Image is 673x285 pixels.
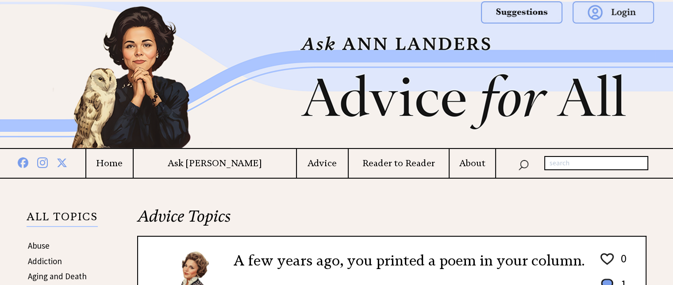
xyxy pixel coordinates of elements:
[28,240,50,251] a: Abuse
[28,256,62,266] a: Addiction
[616,251,627,276] td: 0
[18,156,28,168] img: facebook%20blue.png
[481,1,562,23] img: suggestions.png
[57,156,67,168] img: x%20blue.png
[450,158,495,169] a: About
[297,158,348,169] a: Advice
[137,206,646,236] h2: Advice Topics
[573,1,654,23] img: login.png
[18,2,655,148] img: header2b_v1.png
[28,271,87,281] a: Aging and Death
[27,212,98,227] p: ALL TOPICS
[544,156,648,170] input: search
[518,158,529,171] img: search_nav.png
[655,2,660,148] img: right_new2.png
[37,156,48,168] img: instagram%20blue.png
[86,158,133,169] a: Home
[233,250,585,271] h2: A few years ago, you printed a poem in your column.
[349,158,449,169] a: Reader to Reader
[134,158,296,169] a: Ask [PERSON_NAME]
[599,251,615,267] img: heart_outline%201.png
